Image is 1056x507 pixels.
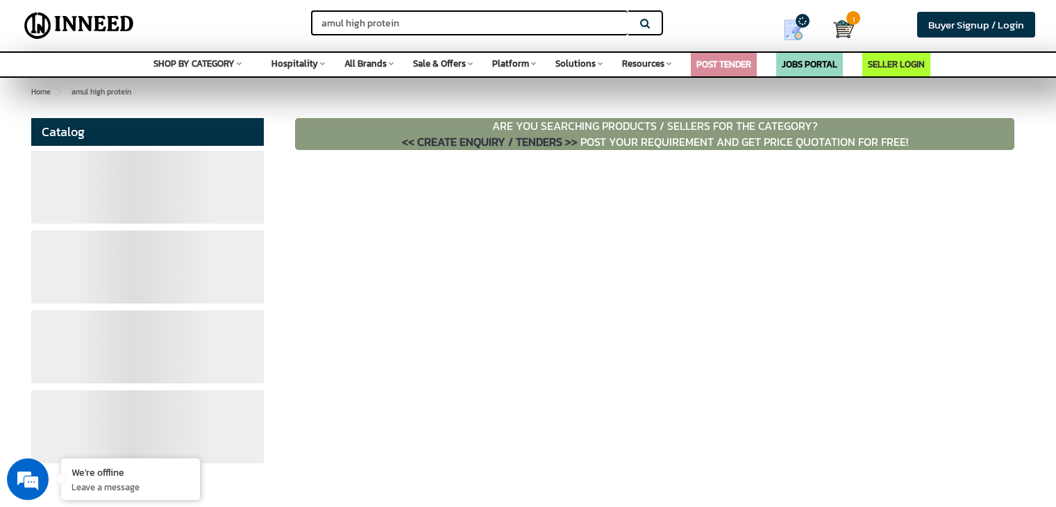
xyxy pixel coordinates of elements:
[868,58,925,71] a: SELLER LOGIN
[928,17,1024,33] span: Buyer Signup / Login
[56,86,60,97] span: >
[62,83,69,100] span: >
[555,57,596,70] span: Solutions
[295,118,1014,150] p: ARE YOU SEARCHING PRODUCTS / SELLERS FOR THE CATEGORY? POST YOUR REQUIREMENT AND GET PRICE QUOTAT...
[917,12,1035,38] a: Buyer Signup / Login
[833,14,844,44] a: Cart 1
[153,57,235,70] span: SHOP BY CATEGORY
[344,57,387,70] span: All Brands
[782,58,837,71] a: JOBS PORTAL
[311,10,628,35] input: Search for Brands, Products, Sellers, Manufacturers...
[696,58,751,71] a: POST TENDER
[72,481,190,493] p: Leave a message
[413,57,466,70] span: Sale & Offers
[492,57,529,70] span: Platform
[833,19,854,40] img: Cart
[402,133,580,150] a: << CREATE ENQUIRY / TENDERS >>
[402,133,578,150] span: << CREATE ENQUIRY / TENDERS >>
[62,86,131,97] span: amul high protein
[72,465,190,479] div: We're offline
[764,14,833,46] a: my Quotes
[28,83,53,100] a: Home
[783,19,804,40] img: Show My Quotes
[271,57,318,70] span: Hospitality
[622,57,664,70] span: Resources
[19,8,140,43] img: Inneed.Market
[846,11,860,25] span: 1
[42,122,85,141] span: Catalog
